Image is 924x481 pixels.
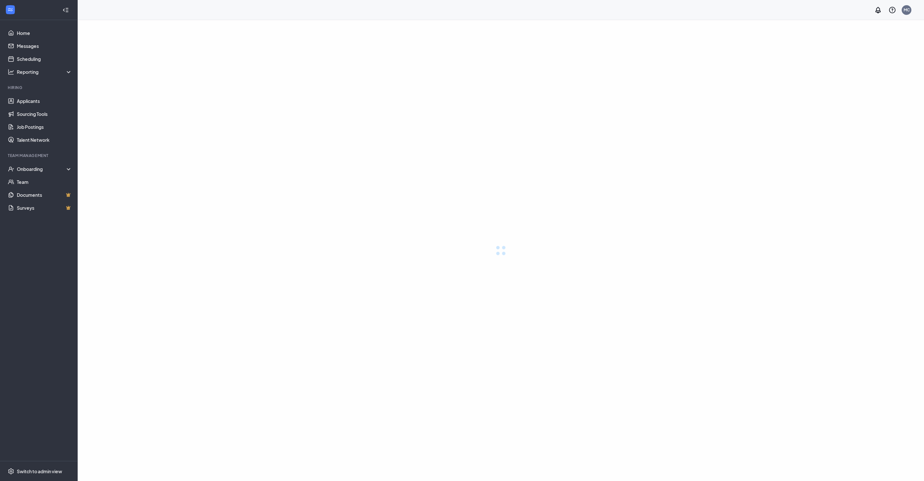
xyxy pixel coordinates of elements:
[8,166,14,172] svg: UserCheck
[17,69,72,75] div: Reporting
[888,6,896,14] svg: QuestionInfo
[17,52,72,65] a: Scheduling
[17,120,72,133] a: Job Postings
[8,69,14,75] svg: Analysis
[904,7,910,13] div: MC
[8,85,71,90] div: Hiring
[17,166,72,172] div: Onboarding
[17,175,72,188] a: Team
[874,6,882,14] svg: Notifications
[17,188,72,201] a: DocumentsCrown
[17,201,72,214] a: SurveysCrown
[17,107,72,120] a: Sourcing Tools
[17,133,72,146] a: Talent Network
[8,153,71,158] div: Team Management
[62,7,69,13] svg: Collapse
[7,6,14,13] svg: WorkstreamLogo
[17,39,72,52] a: Messages
[17,95,72,107] a: Applicants
[8,468,14,475] svg: Settings
[17,27,72,39] a: Home
[17,468,62,475] div: Switch to admin view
